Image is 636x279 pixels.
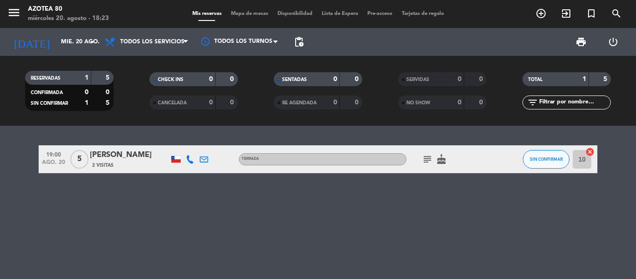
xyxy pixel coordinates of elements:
span: Disponibilidad [273,11,317,16]
span: Pre-acceso [363,11,397,16]
strong: 0 [85,89,88,95]
span: TOTAL [528,77,542,82]
span: CANCELADA [158,101,187,105]
strong: 0 [333,76,337,82]
span: ago. 20 [42,159,65,170]
strong: 0 [458,76,461,82]
span: Lista de Espera [317,11,363,16]
span: CHECK INS [158,77,183,82]
span: 5 [70,150,88,169]
span: Mapa de mesas [226,11,273,16]
strong: 0 [230,99,236,106]
span: 19:00 [42,149,65,159]
span: SIN CONFIRMAR [31,101,68,106]
i: arrow_drop_down [87,36,98,48]
i: search [611,8,622,19]
i: cancel [585,147,595,157]
i: power_settings_new [608,36,619,48]
button: SIN CONFIRMAR [523,150,569,169]
i: subject [422,154,433,165]
strong: 1 [582,76,586,82]
span: TERRAZA [242,157,259,161]
i: exit_to_app [561,8,572,19]
span: SIN CONFIRMAR [530,157,563,162]
span: pending_actions [293,36,304,48]
span: RE AGENDADA [282,101,317,105]
strong: 1 [85,100,88,106]
span: Tarjetas de regalo [397,11,449,16]
strong: 1 [85,75,88,81]
i: filter_list [527,97,538,108]
div: Azotea 80 [28,5,109,14]
strong: 0 [355,76,360,82]
span: SERVIDAS [406,77,429,82]
div: miércoles 20. agosto - 18:23 [28,14,109,23]
div: LOG OUT [597,28,629,56]
span: Todos los servicios [120,39,184,45]
button: menu [7,6,21,23]
span: SENTADAS [282,77,307,82]
input: Filtrar por nombre... [538,97,610,108]
i: turned_in_not [586,8,597,19]
span: print [575,36,587,48]
strong: 0 [106,89,111,95]
span: CONFIRMADA [31,90,63,95]
span: Mis reservas [188,11,226,16]
i: [DATE] [7,32,56,52]
span: 2 Visitas [92,162,114,169]
span: NO SHOW [406,101,430,105]
span: RESERVADAS [31,76,61,81]
strong: 5 [603,76,609,82]
strong: 5 [106,100,111,106]
strong: 0 [355,99,360,106]
strong: 0 [209,76,213,82]
strong: 0 [479,99,485,106]
strong: 0 [479,76,485,82]
strong: 0 [333,99,337,106]
i: menu [7,6,21,20]
i: add_circle_outline [535,8,547,19]
div: [PERSON_NAME] [90,149,169,161]
i: cake [436,154,447,165]
strong: 0 [230,76,236,82]
strong: 5 [106,75,111,81]
strong: 0 [209,99,213,106]
strong: 0 [458,99,461,106]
